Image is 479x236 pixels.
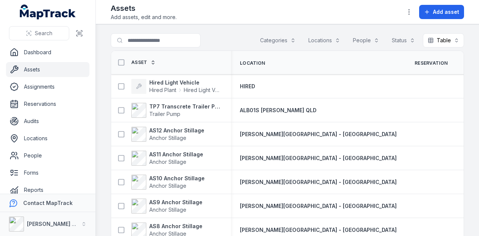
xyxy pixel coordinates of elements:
span: Anchor Stillage [149,135,186,141]
span: Anchor Stillage [149,159,186,165]
span: Anchor Stillage [149,183,186,189]
span: Add assets, edit and more. [111,13,177,21]
strong: AS8 Anchor Stillage [149,223,202,230]
a: ALB01S [PERSON_NAME] QLD [240,107,317,114]
a: AS12 Anchor StillageAnchor Stillage [131,127,204,142]
span: [PERSON_NAME][GEOGRAPHIC_DATA] - [GEOGRAPHIC_DATA] [240,155,397,161]
a: Assets [6,62,89,77]
span: Location [240,60,265,66]
span: Search [35,30,52,37]
span: [PERSON_NAME][GEOGRAPHIC_DATA] - [GEOGRAPHIC_DATA] [240,131,397,137]
span: Asset [131,59,147,65]
span: Hired Plant [149,86,176,94]
a: Assignments [6,79,89,94]
a: Reservations [6,96,89,111]
a: TP7 Transcrete Trailer PumpTrailer Pump [131,103,222,118]
strong: AS10 Anchor Stillage [149,175,205,182]
strong: AS11 Anchor Stillage [149,151,203,158]
strong: Contact MapTrack [23,200,73,206]
a: MapTrack [20,4,76,19]
span: Reservation [415,60,448,66]
button: Status [387,33,420,47]
span: Add asset [433,8,459,16]
a: [PERSON_NAME][GEOGRAPHIC_DATA] - [GEOGRAPHIC_DATA] [240,178,397,186]
a: Hired Light VehicleHired PlantHired Light Vehicle [131,79,222,94]
a: Locations [6,131,89,146]
a: Dashboard [6,45,89,60]
a: [PERSON_NAME][GEOGRAPHIC_DATA] - [GEOGRAPHIC_DATA] [240,154,397,162]
a: Forms [6,165,89,180]
strong: AS9 Anchor Stillage [149,199,202,206]
a: AS10 Anchor StillageAnchor Stillage [131,175,205,190]
a: AS11 Anchor StillageAnchor Stillage [131,151,203,166]
button: People [348,33,384,47]
a: HIRED [240,83,255,90]
a: [PERSON_NAME][GEOGRAPHIC_DATA] - [GEOGRAPHIC_DATA] [240,131,397,138]
span: [PERSON_NAME][GEOGRAPHIC_DATA] - [GEOGRAPHIC_DATA] [240,179,397,185]
button: Locations [303,33,345,47]
span: [PERSON_NAME][GEOGRAPHIC_DATA] - [GEOGRAPHIC_DATA] [240,227,397,233]
button: Add asset [419,5,464,19]
strong: TP7 Transcrete Trailer Pump [149,103,222,110]
span: [PERSON_NAME][GEOGRAPHIC_DATA] - [GEOGRAPHIC_DATA] [240,203,397,209]
a: Audits [6,114,89,129]
button: Categories [255,33,300,47]
button: Table [423,33,464,47]
span: Hired Light Vehicle [184,86,222,94]
strong: [PERSON_NAME] Group [27,221,88,227]
a: People [6,148,89,163]
span: Anchor Stillage [149,206,186,213]
a: [PERSON_NAME][GEOGRAPHIC_DATA] - [GEOGRAPHIC_DATA] [240,202,397,210]
strong: Hired Light Vehicle [149,79,222,86]
button: Search [9,26,69,40]
a: Reports [6,183,89,197]
a: [PERSON_NAME][GEOGRAPHIC_DATA] - [GEOGRAPHIC_DATA] [240,226,397,234]
strong: AS12 Anchor Stillage [149,127,204,134]
h2: Assets [111,3,177,13]
a: Asset [131,59,156,65]
a: AS9 Anchor StillageAnchor Stillage [131,199,202,214]
span: Trailer Pump [149,111,180,117]
span: ALB01S [PERSON_NAME] QLD [240,107,317,113]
